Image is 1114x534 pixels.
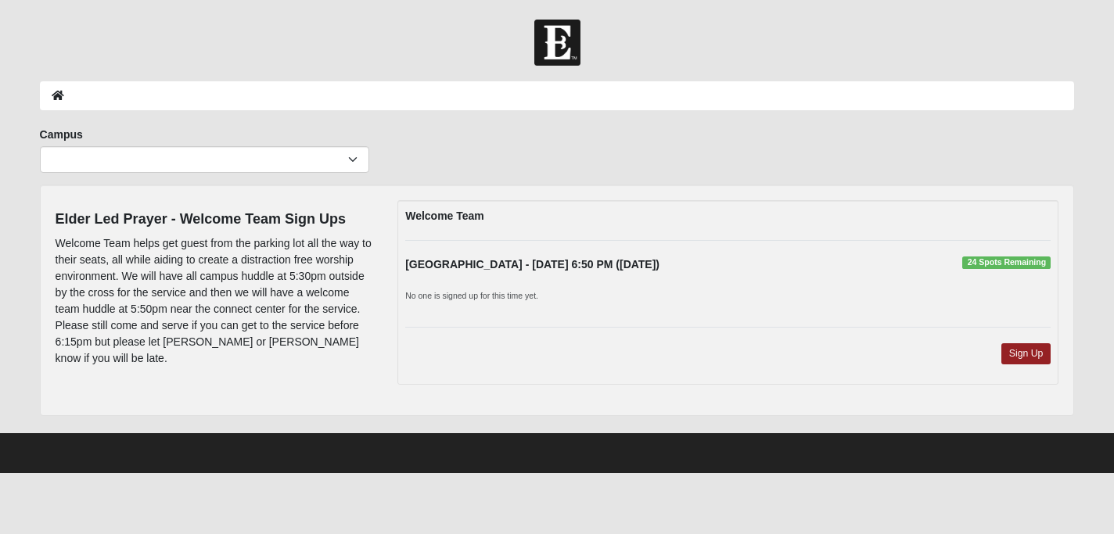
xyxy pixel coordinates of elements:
a: Sign Up [1001,343,1051,364]
span: 24 Spots Remaining [962,256,1051,269]
h4: Elder Led Prayer - Welcome Team Sign Ups [56,211,375,228]
strong: [GEOGRAPHIC_DATA] - [DATE] 6:50 PM ([DATE]) [405,258,659,271]
p: Welcome Team helps get guest from the parking lot all the way to their seats, all while aiding to... [56,235,375,367]
img: Church of Eleven22 Logo [534,20,580,66]
label: Campus [40,127,83,142]
strong: Welcome Team [405,210,484,222]
small: No one is signed up for this time yet. [405,291,538,300]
